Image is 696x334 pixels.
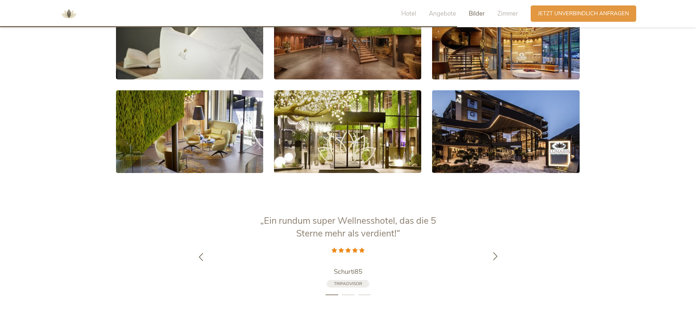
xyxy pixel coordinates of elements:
[334,267,362,276] span: Schurti85
[58,3,80,25] img: AMONTI & LUNARIS Wellnessresort
[327,280,369,288] a: Tripadvisor
[257,267,439,276] a: Schurti85
[497,9,518,18] span: Zimmer
[334,281,362,286] span: Tripadvisor
[469,9,485,18] span: Bilder
[260,215,436,240] span: „Ein rundum super Wellnesshotel, das die 5 Sterne mehr als verdient!“
[58,11,80,16] a: AMONTI & LUNARIS Wellnessresort
[401,9,416,18] span: Hotel
[429,9,456,18] span: Angebote
[538,10,629,17] span: Jetzt unverbindlich anfragen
